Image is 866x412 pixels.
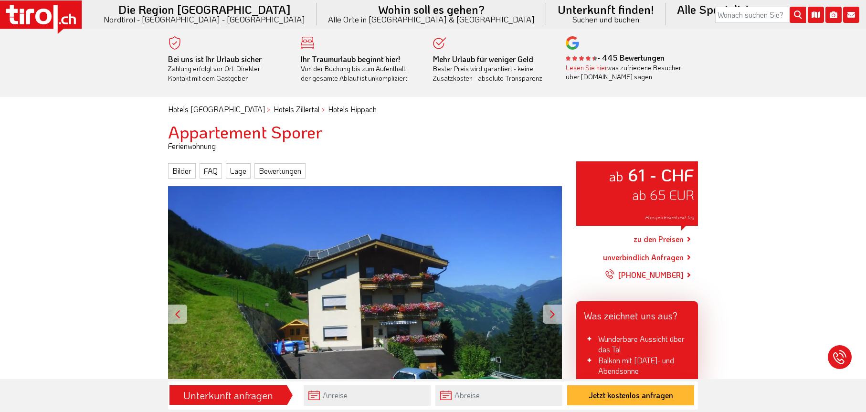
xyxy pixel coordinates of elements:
b: Mehr Urlaub für weniger Geld [433,54,533,64]
span: Preis pro Einheit und Tag [645,214,694,221]
div: Was zeichnet uns aus? [576,301,698,326]
b: Ihr Traumurlaub beginnt hier! [301,54,400,64]
a: Hotels Zillertal [274,104,319,114]
div: was zufriedene Besucher über [DOMAIN_NAME] sagen [566,63,684,82]
strong: 61 - CHF [628,163,694,186]
h1: Appartement Sporer [168,122,698,141]
i: Karte öffnen [808,7,824,23]
a: Bewertungen [254,163,306,179]
span: ab 65 EUR [632,186,694,203]
small: ab [609,167,623,185]
i: Fotogalerie [825,7,842,23]
b: - 445 Bewertungen [566,53,665,63]
a: Hotels Hippach [328,104,377,114]
div: Bester Preis wird garantiert - keine Zusatzkosten - absolute Transparenz [433,54,551,83]
small: Nordtirol - [GEOGRAPHIC_DATA] - [GEOGRAPHIC_DATA] [104,15,305,23]
li: Balkon mit [DATE]- und Abendsonne [584,355,690,377]
i: Kontakt [843,7,859,23]
input: Abreise [435,385,562,406]
div: Ferienwohnung [161,141,705,151]
div: Unterkunft anfragen [172,387,284,403]
a: zu den Preisen [634,228,684,252]
a: unverbindlich Anfragen [603,252,684,263]
a: Lage [226,163,251,179]
b: Bei uns ist Ihr Urlaub sicher [168,54,262,64]
a: [PHONE_NUMBER] [605,263,684,287]
div: Von der Buchung bis zum Aufenthalt, der gesamte Ablauf ist unkompliziert [301,54,419,83]
small: Alle Orte in [GEOGRAPHIC_DATA] & [GEOGRAPHIC_DATA] [328,15,535,23]
input: Wonach suchen Sie? [715,7,806,23]
a: Lesen Sie hier [566,63,607,72]
a: Hotels [GEOGRAPHIC_DATA] [168,104,265,114]
button: Jetzt kostenlos anfragen [567,385,694,405]
img: google [566,36,579,50]
small: Suchen und buchen [558,15,654,23]
input: Anreise [304,385,431,406]
li: Wunderbare Aussicht über das Tal [584,334,690,355]
a: FAQ [200,163,222,179]
div: Zahlung erfolgt vor Ort. Direkter Kontakt mit dem Gastgeber [168,54,286,83]
a: Bilder [168,163,196,179]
